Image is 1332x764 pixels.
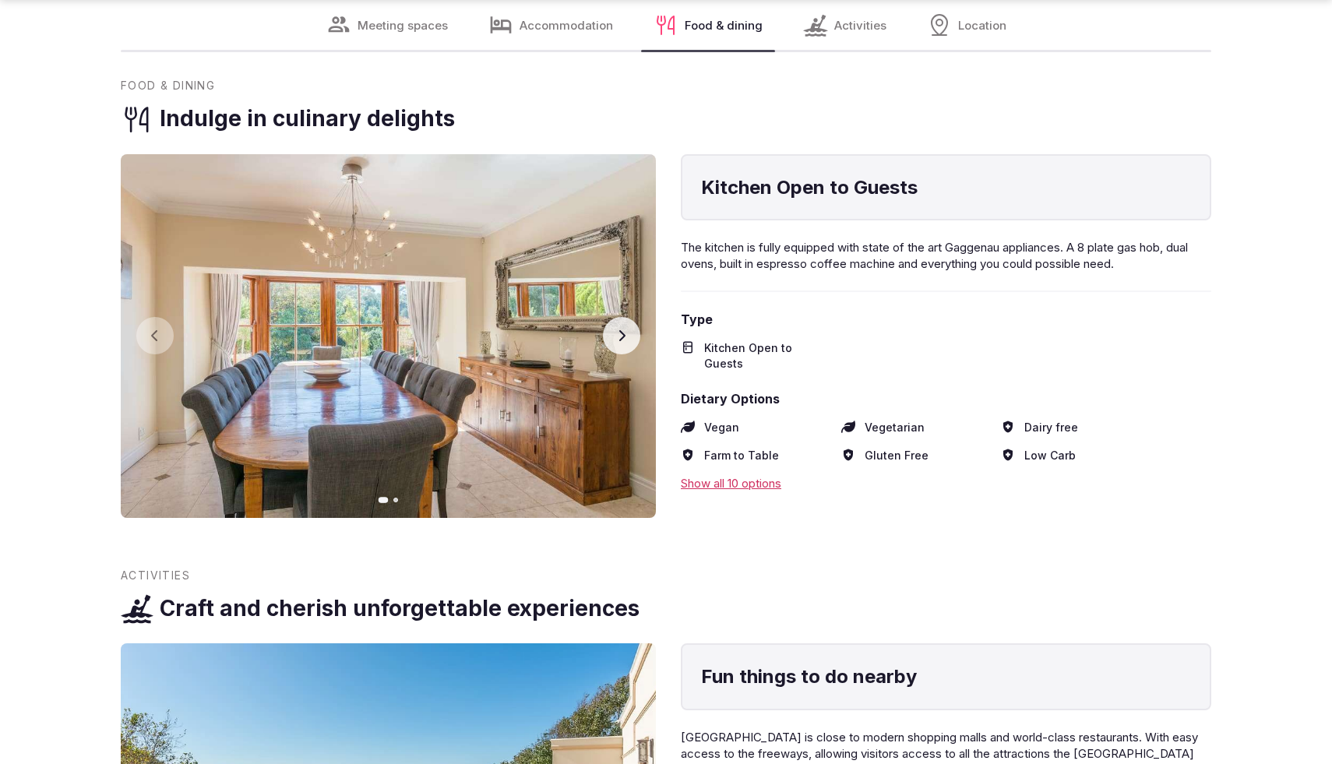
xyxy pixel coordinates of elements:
h4: Fun things to do nearby [701,664,1191,690]
span: Farm to Table [704,448,779,463]
span: The kitchen is fully equipped with state of the art Gaggenau appliances. A 8 plate gas hob, dual ... [681,240,1188,271]
span: Food & dining [685,17,763,33]
span: Gluten Free [865,448,929,463]
span: Type [681,311,1211,328]
span: Meeting spaces [358,17,448,33]
span: Activities [834,17,886,33]
span: Kitchen Open to Guests [704,340,829,371]
span: Location [958,17,1006,33]
span: Dairy free [1024,420,1078,435]
h4: Kitchen Open to Guests [701,174,1191,201]
span: Dietary Options [681,390,1211,407]
span: Food & dining [121,78,215,93]
span: Low Carb [1024,448,1076,463]
button: Go to slide 2 [393,498,398,502]
span: Accommodation [520,17,613,33]
span: Activities [121,568,190,583]
span: Vegetarian [865,420,925,435]
div: Show all 10 options [681,475,1211,491]
span: Vegan [704,420,739,435]
img: Gallery image 1 [121,154,656,518]
button: Go to slide 1 [378,497,388,503]
h3: Craft and cherish unforgettable experiences [160,593,640,624]
h3: Indulge in culinary delights [160,104,455,134]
